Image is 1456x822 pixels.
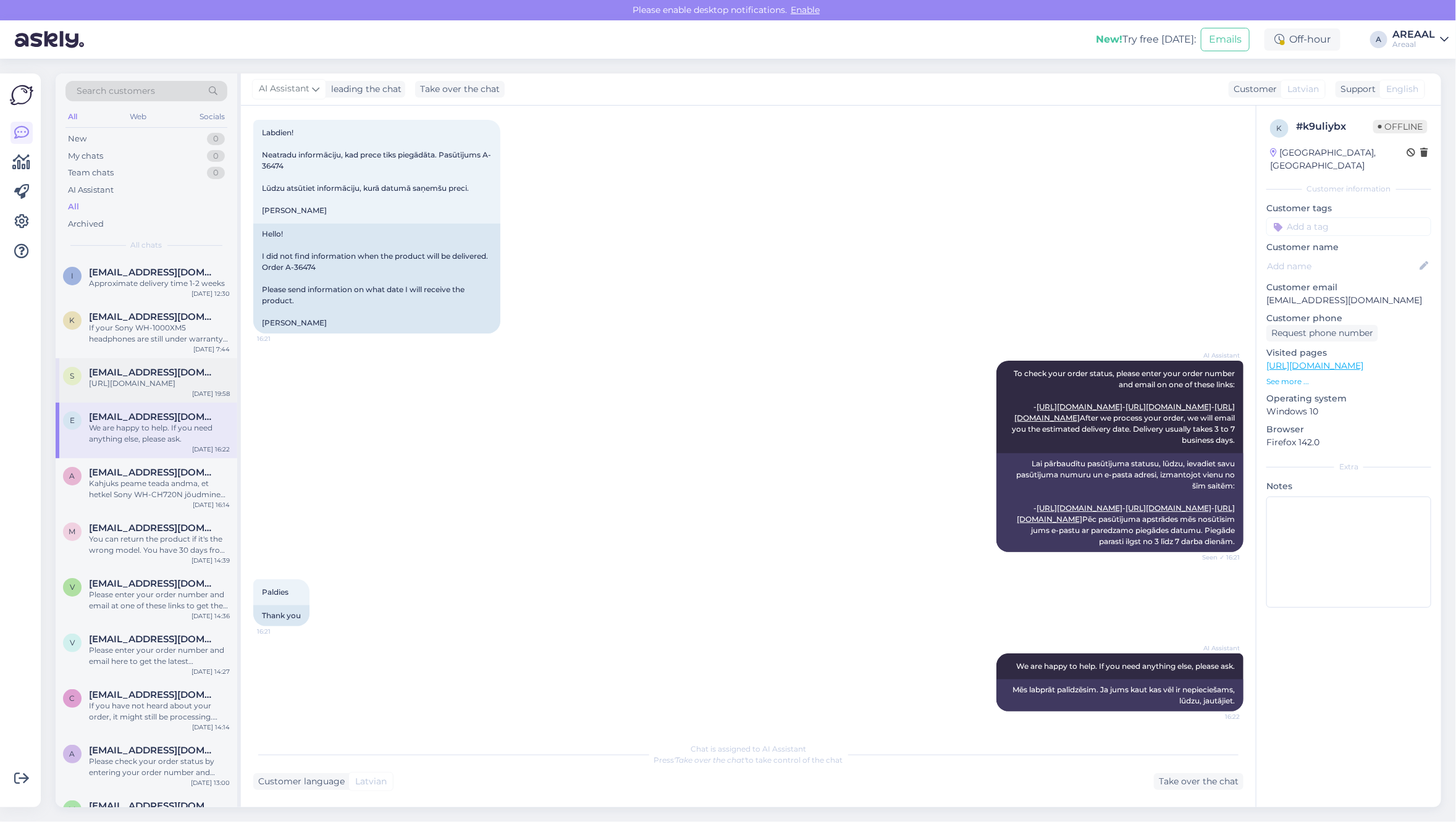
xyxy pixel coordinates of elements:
div: Please enter your order number and email at one of these links to get the latest information on y... [89,589,230,611]
span: ciomimisha@yahoo.com [89,689,217,700]
p: See more ... [1266,376,1431,387]
span: e [70,416,75,425]
div: [DATE] 14:14 [192,723,230,732]
span: i [71,271,74,280]
div: # k9uliybx [1296,119,1373,134]
p: Browser [1266,423,1431,436]
p: Customer phone [1266,312,1431,325]
div: Please check your order status by entering your order number and email here: - [URL][DOMAIN_NAME]... [89,756,230,778]
div: Support [1336,83,1376,96]
p: Visited pages [1266,346,1431,359]
div: Kahjuks peame teada andma, et hetkel Sony WH-CH720N jõudmine meie lattu on hilinenud. [GEOGRAPHIC... [89,478,230,500]
div: [DATE] 14:36 [191,611,230,621]
p: Operating system [1266,392,1431,405]
span: We are happy to help. If you need anything else, please ask. [1016,661,1235,671]
span: Paldies [262,587,288,597]
img: Askly Logo [10,83,33,107]
span: m [69,527,76,536]
button: Emails [1201,28,1250,51]
div: Request phone number [1266,325,1378,342]
div: Team chats [68,167,114,179]
p: Firefox 142.0 [1266,436,1431,449]
span: k [1277,124,1282,133]
span: Enable [787,4,823,15]
i: 'Take over the chat' [675,755,746,765]
div: My chats [68,150,103,162]
span: a [70,471,75,480]
div: Take over the chat [1154,773,1243,790]
span: supergilmanov@gmail.com [89,367,217,378]
div: [DATE] 16:14 [193,500,230,510]
div: Web [128,109,149,125]
div: [DATE] 13:00 [191,778,230,787]
span: veste4@inbox.lv [89,578,217,589]
div: [DATE] 19:58 [192,389,230,398]
div: Try free [DATE]: [1096,32,1196,47]
span: s [70,371,75,380]
span: AI Assistant [1193,644,1240,653]
span: 16:21 [257,334,303,343]
div: Lai pārbaudītu pasūtījuma statusu, lūdzu, ievadiet savu pasūtījuma numuru un e-pasta adresi, izma... [996,453,1243,552]
div: We are happy to help. If you need anything else, please ask. [89,422,230,445]
span: c [70,694,75,703]
span: AI Assistant [1193,351,1240,360]
span: 16:22 [1193,712,1240,721]
div: Customer language [253,775,345,788]
div: If you have not heard about your order, it might still be processing. Please check the status by ... [89,700,230,723]
div: Mēs labprāt palīdzēsim. Ja jums kaut kas vēl ir nepieciešams, lūdzu, jautājiet. [996,679,1243,711]
span: Chat is assigned to AI Assistant [691,744,806,753]
p: [EMAIL_ADDRESS][DOMAIN_NAME] [1266,294,1431,307]
span: agnese.eihenberga@gmail.com [89,745,217,756]
div: Take over the chat [415,81,505,98]
span: Labdien! Neatradu informāciju, kad prece tiks piegādāta. Pasūtījums A-36474 Lūdzu atsūtiet inform... [262,128,491,215]
div: If your Sony WH-1000XM5 headphones are still under warranty and the problem is a manufacturing de... [89,322,230,345]
span: annaostleb@gmail.com [89,467,217,478]
a: [URL][DOMAIN_NAME] [1126,503,1211,513]
div: 0 [207,167,225,179]
div: [DATE] 7:44 [193,345,230,354]
span: 16:21 [257,627,303,636]
span: To check your order status, please enter your order number and email on one of these links: - - -... [1012,369,1237,445]
input: Add a tag [1266,217,1431,236]
p: Notes [1266,480,1431,493]
span: Latvian [1287,83,1319,96]
span: ejietvisi@gmail.com [89,411,217,422]
div: [GEOGRAPHIC_DATA], [GEOGRAPHIC_DATA] [1270,146,1407,172]
span: mosljub@mail.ru [89,522,217,534]
div: New [68,133,86,145]
a: [URL][DOMAIN_NAME] [1037,402,1122,411]
div: All [68,201,79,213]
p: Customer tags [1266,202,1431,215]
div: AI Assistant [68,184,114,196]
div: Areaal [1392,40,1435,49]
span: k [70,316,75,325]
a: [URL][DOMAIN_NAME] [1126,402,1211,411]
div: 0 [207,133,225,145]
b: New! [1096,33,1122,45]
p: Customer email [1266,281,1431,294]
p: Customer name [1266,241,1431,254]
span: Press to take control of the chat [654,755,843,765]
div: [DATE] 12:30 [191,289,230,298]
span: iraspi@mail.ru [89,267,217,278]
div: Approximate delivery time 1-2 weeks [89,278,230,289]
span: AI Assistant [259,82,309,96]
div: Archived [68,218,104,230]
a: [URL][DOMAIN_NAME] [1266,360,1363,371]
div: [DATE] 16:22 [192,445,230,454]
div: Customer [1229,83,1277,96]
div: leading the chat [326,83,402,96]
a: AREAALAreaal [1392,30,1449,49]
div: A [1370,31,1387,48]
span: m [69,805,76,814]
div: All [65,109,80,125]
span: Seen ✓ 16:21 [1193,553,1240,562]
div: [URL][DOMAIN_NAME] [89,378,230,389]
span: marian_laving@hotmail.com [89,800,217,812]
div: Please enter your order number and email here to get the latest information on your order: - [URL... [89,645,230,667]
span: Search customers [77,85,155,98]
span: v [70,582,75,592]
span: Offline [1373,120,1428,133]
div: Customer information [1266,183,1431,195]
div: 0 [207,150,225,162]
